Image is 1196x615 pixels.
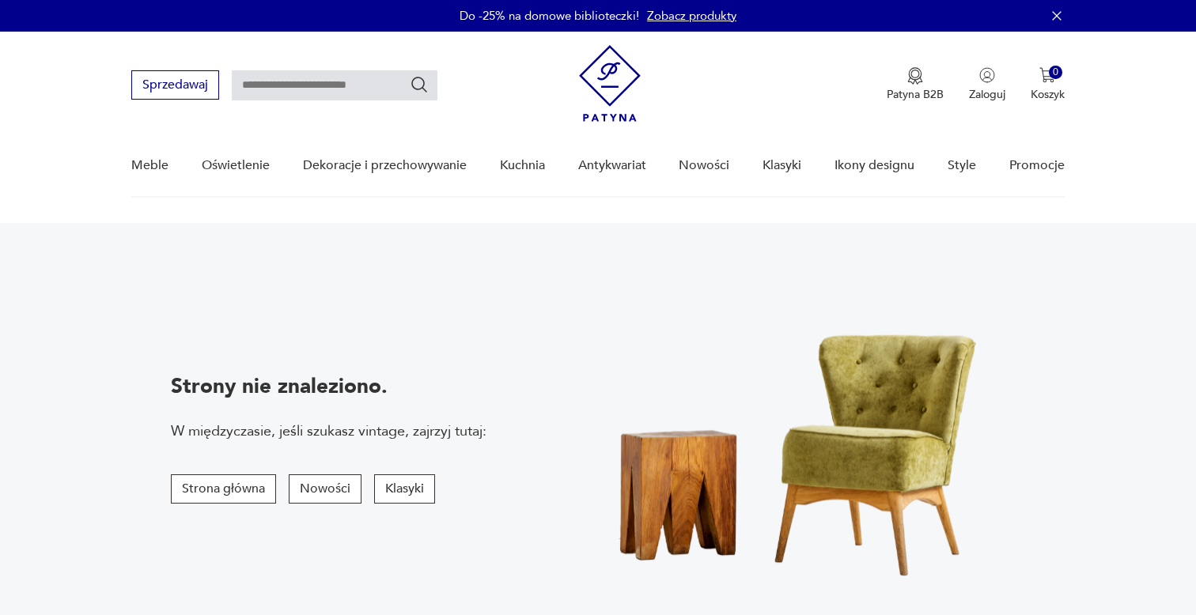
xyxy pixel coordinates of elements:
a: Dekoracje i przechowywanie [303,135,467,196]
a: Kuchnia [500,135,545,196]
a: Ikona medaluPatyna B2B [887,67,944,102]
a: Promocje [1009,135,1065,196]
a: Klasyki [763,135,801,196]
a: Nowości [679,135,729,196]
div: 0 [1049,66,1062,79]
button: 0Koszyk [1031,67,1065,102]
button: Zaloguj [969,67,1005,102]
img: Patyna - sklep z meblami i dekoracjami vintage [579,45,641,122]
p: Do -25% na domowe biblioteczki! [460,8,639,24]
p: Strony nie znaleziono. [171,372,486,401]
p: W międzyczasie, jeśli szukasz vintage, zajrzyj tutaj: [171,421,486,441]
a: Antykwariat [578,135,646,196]
button: Strona główna [171,474,276,504]
button: Klasyki [374,474,435,504]
p: Patyna B2B [887,87,944,102]
img: Ikona medalu [907,67,923,85]
button: Nowości [289,474,361,504]
button: Sprzedawaj [131,70,219,100]
img: Fotel [568,274,1038,602]
img: Ikona koszyka [1039,67,1055,83]
button: Szukaj [410,75,429,94]
button: Patyna B2B [887,67,944,102]
p: Koszyk [1031,87,1065,102]
a: Style [948,135,976,196]
a: Sprzedawaj [131,81,219,92]
a: Ikony designu [835,135,914,196]
p: Zaloguj [969,87,1005,102]
a: Oświetlenie [202,135,270,196]
a: Meble [131,135,168,196]
a: Zobacz produkty [647,8,736,24]
img: Ikonka użytkownika [979,67,995,83]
